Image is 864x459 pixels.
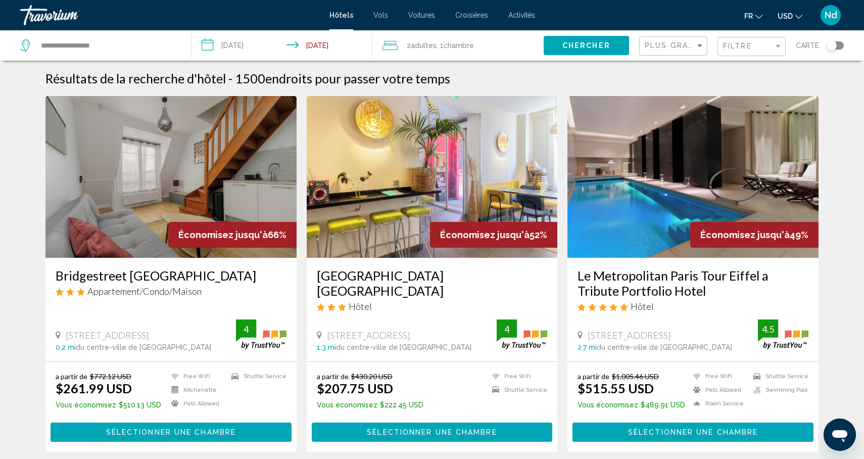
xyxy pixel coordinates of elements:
ins: $261.99 USD [56,381,132,396]
button: Change currency [778,9,802,23]
mat-select: Sort by [645,42,704,51]
button: Sélectionner une chambre [312,423,553,441]
button: Chercher [544,36,629,55]
span: Hôtel [631,301,654,312]
div: 3 star Apartment [56,286,286,297]
div: 5 star Hotel [578,301,808,312]
a: Le Metropolitan Paris Tour Eiffel a Tribute Portfolio Hotel [578,268,808,298]
button: Change language [744,9,762,23]
iframe: Bouton de lancement de la fenêtre de messagerie [824,419,856,451]
button: Travelers: 2 adults, 0 children [372,30,544,61]
button: Check-in date: Nov 28, 2025 Check-out date: Nov 30, 2025 [191,30,373,61]
a: Croisières [455,11,488,19]
span: Vous économisez [317,401,377,409]
li: Pets Allowed [166,399,226,408]
a: Sélectionner une chambre [572,425,813,436]
button: Toggle map [819,41,844,50]
span: Vous économisez [578,401,638,409]
li: Pets Allowed [688,386,748,394]
a: [GEOGRAPHIC_DATA] [GEOGRAPHIC_DATA] [317,268,548,298]
span: Hôtel [349,301,372,312]
span: du centre-ville de [GEOGRAPHIC_DATA] [336,343,471,351]
span: [STREET_ADDRESS] [588,330,671,341]
del: $772.12 USD [90,372,131,381]
div: 3 star Hotel [317,301,548,312]
li: Shuttle Service [226,372,286,381]
span: USD [778,12,793,20]
span: Adultes [411,41,437,50]
button: Sélectionner une chambre [572,423,813,441]
div: 4 [497,323,517,335]
img: Hotel image [307,96,558,258]
h2: 1500 [235,71,450,86]
span: endroits pour passer votre temps [265,71,450,86]
span: a partir de [56,372,87,381]
span: [STREET_ADDRESS] [327,330,410,341]
span: 1.3 mi [317,343,336,351]
button: User Menu [818,5,844,26]
span: Économisez jusqu'à [700,229,790,240]
p: $222.45 USD [317,401,423,409]
div: 49% [690,222,819,248]
span: Plus grandes économies [645,41,765,50]
del: $430.20 USD [351,372,393,381]
li: Room Service [688,399,748,408]
span: Économisez jusqu'à [440,229,530,240]
span: a partir de [317,372,349,381]
li: Free WiFi [688,372,748,381]
h1: Résultats de la recherche d'hôtel [45,71,226,86]
a: Bridgestreet [GEOGRAPHIC_DATA] [56,268,286,283]
span: , 1 [437,38,474,53]
a: Vols [373,11,388,19]
ins: $207.75 USD [317,381,393,396]
img: trustyou-badge.svg [497,319,547,349]
span: [STREET_ADDRESS] [66,330,149,341]
img: Hotel image [45,96,297,258]
img: Hotel image [567,96,819,258]
img: trustyou-badge.svg [236,319,286,349]
span: Sélectionner une chambre [367,429,497,437]
a: Activités [508,11,535,19]
span: a partir de [578,372,609,381]
span: Chambre [444,41,474,50]
span: 2.7 mi [578,343,597,351]
p: $489.91 USD [578,401,685,409]
div: 4 [236,323,256,335]
img: trustyou-badge.svg [758,319,808,349]
del: $1,005.46 USD [612,372,659,381]
a: Travorium [20,5,319,25]
span: Sélectionner une chambre [106,429,236,437]
button: Sélectionner une chambre [51,423,292,441]
span: Vous économisez [56,401,116,409]
span: 2 [407,38,437,53]
div: 66% [168,222,297,248]
span: Carte [796,38,819,53]
button: Filter [717,36,786,57]
a: Sélectionner une chambre [51,425,292,436]
div: 52% [430,222,557,248]
a: Hôtels [329,11,353,19]
span: du centre-ville de [GEOGRAPHIC_DATA] [597,343,732,351]
li: Free WiFi [487,372,547,381]
span: fr [744,12,753,20]
div: 4.5 [758,323,778,335]
ins: $515.55 USD [578,381,654,396]
li: Free WiFi [166,372,226,381]
li: Shuttle Service [748,372,808,381]
p: $510.13 USD [56,401,161,409]
span: Économisez jusqu'à [178,229,268,240]
a: Sélectionner une chambre [312,425,553,436]
span: Sélectionner une chambre [628,429,758,437]
span: - [228,71,232,86]
span: Chercher [562,42,610,50]
span: Voitures [408,11,435,19]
